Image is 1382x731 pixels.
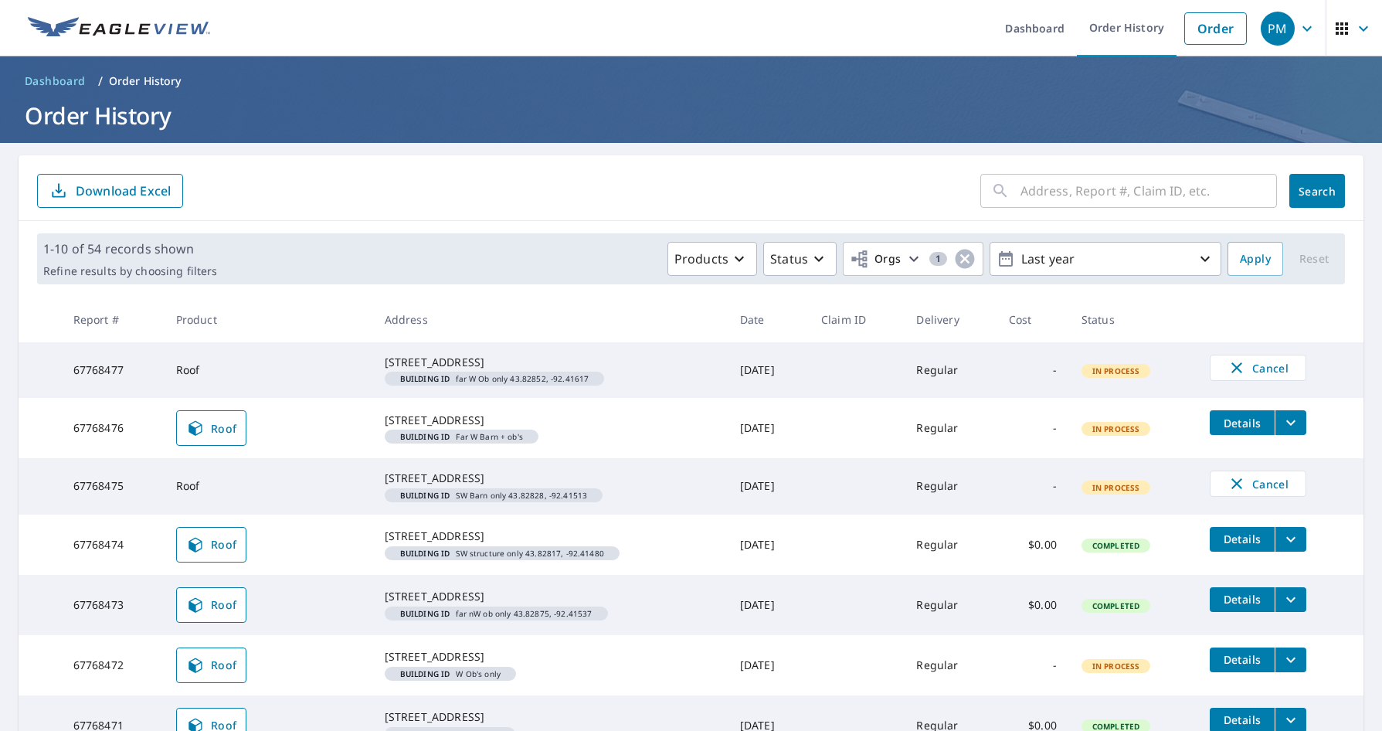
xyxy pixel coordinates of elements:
[400,549,450,557] em: Building ID
[904,515,996,575] td: Regular
[904,458,996,514] td: Regular
[929,253,947,264] span: 1
[1275,648,1306,672] button: filesDropdownBtn-67768472
[385,709,715,725] div: [STREET_ADDRESS]
[850,250,902,269] span: Orgs
[1083,482,1149,493] span: In Process
[763,242,837,276] button: Status
[997,342,1069,398] td: -
[728,635,809,695] td: [DATE]
[400,491,450,499] em: Building ID
[164,297,372,342] th: Product
[1219,712,1265,727] span: Details
[61,635,164,695] td: 67768472
[1219,416,1265,430] span: Details
[1015,246,1196,273] p: Last year
[674,250,728,268] p: Products
[164,342,372,398] td: Roof
[37,174,183,208] button: Download Excel
[391,610,602,617] span: far nW ob only 43.82875, -92.41537
[43,240,217,258] p: 1-10 of 54 records shown
[1275,587,1306,612] button: filesDropdownBtn-67768473
[176,648,247,683] a: Roof
[997,458,1069,514] td: -
[400,375,450,382] em: Building ID
[997,575,1069,635] td: $0.00
[1083,423,1149,434] span: In Process
[904,575,996,635] td: Regular
[1261,12,1295,46] div: PM
[28,17,210,40] img: EV Logo
[1210,587,1275,612] button: detailsBtn-67768473
[391,549,613,557] span: SW structure only 43.82817, -92.41480
[1083,365,1149,376] span: In Process
[61,297,164,342] th: Report #
[400,670,450,678] em: Building ID
[904,398,996,458] td: Regular
[400,610,450,617] em: Building ID
[1083,661,1149,671] span: In Process
[372,297,728,342] th: Address
[98,72,103,90] li: /
[728,515,809,575] td: [DATE]
[109,73,182,89] p: Order History
[728,458,809,514] td: [DATE]
[997,515,1069,575] td: $0.00
[1228,242,1283,276] button: Apply
[400,433,450,440] em: Building ID
[1210,410,1275,435] button: detailsBtn-67768476
[391,433,532,440] span: Far W Barn + ob's
[904,635,996,695] td: Regular
[164,458,372,514] td: Roof
[61,398,164,458] td: 67768476
[990,242,1221,276] button: Last year
[1219,592,1265,607] span: Details
[385,413,715,428] div: [STREET_ADDRESS]
[997,398,1069,458] td: -
[43,264,217,278] p: Refine results by choosing filters
[176,410,247,446] a: Roof
[1302,184,1333,199] span: Search
[809,297,904,342] th: Claim ID
[1275,527,1306,552] button: filesDropdownBtn-67768474
[728,297,809,342] th: Date
[770,250,808,268] p: Status
[385,529,715,544] div: [STREET_ADDRESS]
[61,515,164,575] td: 67768474
[1219,652,1265,667] span: Details
[1069,297,1197,342] th: Status
[385,355,715,370] div: [STREET_ADDRESS]
[728,575,809,635] td: [DATE]
[1020,169,1277,212] input: Address, Report #, Claim ID, etc.
[385,589,715,604] div: [STREET_ADDRESS]
[1226,474,1290,493] span: Cancel
[391,375,599,382] span: far W Ob only 43.82852, -92.41617
[391,491,596,499] span: SW Barn only 43.82828, -92.41513
[904,342,996,398] td: Regular
[19,69,1363,93] nav: breadcrumb
[1219,532,1265,546] span: Details
[61,458,164,514] td: 67768475
[19,69,92,93] a: Dashboard
[176,527,247,563] a: Roof
[1210,648,1275,672] button: detailsBtn-67768472
[904,297,996,342] th: Delivery
[186,656,237,675] span: Roof
[385,649,715,665] div: [STREET_ADDRESS]
[1226,359,1290,377] span: Cancel
[728,342,809,398] td: [DATE]
[997,635,1069,695] td: -
[385,471,715,486] div: [STREET_ADDRESS]
[667,242,757,276] button: Products
[76,182,171,199] p: Download Excel
[1275,410,1306,435] button: filesDropdownBtn-67768476
[25,73,86,89] span: Dashboard
[997,297,1069,342] th: Cost
[1083,600,1149,611] span: Completed
[186,535,237,554] span: Roof
[1184,12,1247,45] a: Order
[728,398,809,458] td: [DATE]
[1240,250,1271,269] span: Apply
[186,596,237,614] span: Roof
[176,587,247,623] a: Roof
